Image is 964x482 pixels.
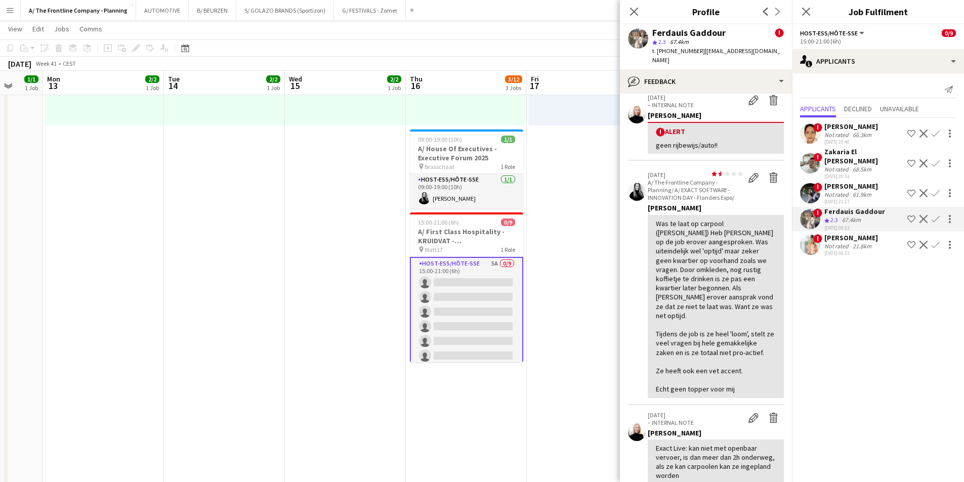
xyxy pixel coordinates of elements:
[501,218,515,226] span: 0/9
[851,242,873,250] div: 21.8km
[500,163,515,170] span: 1 Role
[425,246,443,253] span: Watt17
[54,24,69,33] span: Jobs
[824,233,878,242] div: [PERSON_NAME]
[824,139,878,145] div: [DATE] 20:40
[410,212,523,362] app-job-card: 15:00-21:00 (6h)0/9A/ First Class Hospitality - KRUIDVAT - Personeelsevents Watt171 RoleHost-ess/...
[652,28,726,37] div: Ferdauis Gaddour
[289,74,302,83] span: Wed
[851,131,873,139] div: 66.3km
[824,182,878,191] div: [PERSON_NAME]
[63,60,76,67] div: CEST
[656,141,776,150] div: geen rijbewijs/auto!!
[25,84,38,92] div: 1 Job
[824,207,885,216] div: Ferdauis Gaddour
[824,165,851,173] div: Not rated
[648,203,784,212] div: [PERSON_NAME]
[505,75,522,83] span: 3/12
[334,1,406,20] button: G/ FESTIVALS - Zomer
[824,191,851,198] div: Not rated
[824,131,851,139] div: Not rated
[75,22,106,35] a: Comms
[813,208,822,217] span: !
[652,47,705,55] span: t. [PHONE_NUMBER]
[4,22,26,35] a: View
[648,171,743,179] p: [DATE]
[33,60,59,67] span: Week 41
[942,29,956,37] span: 0/9
[775,28,784,37] span: !
[47,74,60,83] span: Mon
[189,1,236,20] button: B/ BEURZEN
[800,37,956,45] div: 15:00-21:00 (6h)
[648,411,743,419] p: [DATE]
[410,174,523,208] app-card-role: Host-ess/Hôte-sse1/109:00-19:00 (10h)[PERSON_NAME]
[418,136,462,143] span: 09:00-19:00 (10h)
[656,444,776,480] div: Exact Live: kan niet met openbaar vervoer, is dan meer dan 2h onderweg, als ze kan carpoolen kan ...
[824,250,878,256] div: [DATE] 00:57
[648,428,784,437] div: [PERSON_NAME]
[824,147,903,165] div: Zakaria El [PERSON_NAME]
[418,218,459,226] span: 15:00-21:00 (6h)
[813,183,822,192] span: !
[28,22,48,35] a: Edit
[50,22,73,35] a: Jobs
[800,29,858,37] span: Host-ess/Hôte-sse
[388,84,401,92] div: 1 Job
[531,74,539,83] span: Fri
[880,105,919,112] span: Unavailable
[236,1,334,20] button: S/ GOLAZO BRANDS (Sportizon)
[792,49,964,73] div: Applicants
[792,5,964,18] h3: Job Fulfilment
[648,94,743,101] p: [DATE]
[648,101,743,109] p: – INTERNAL NOTE
[800,105,836,112] span: Applicants
[840,216,863,225] div: 67.4km
[648,419,743,426] p: – INTERNAL NOTE
[79,24,102,33] span: Comms
[529,80,539,92] span: 17
[46,80,60,92] span: 13
[648,111,784,120] div: [PERSON_NAME]
[136,1,189,20] button: AUTOMOTIVE
[824,122,878,131] div: [PERSON_NAME]
[620,5,792,18] h3: Profile
[830,216,838,224] span: 2.3
[813,123,822,132] span: !
[824,198,878,205] div: [DATE] 21:17
[658,38,666,46] span: 2.3
[387,75,401,83] span: 2/2
[501,136,515,143] span: 1/1
[652,47,780,64] span: | [EMAIL_ADDRESS][DOMAIN_NAME]
[824,173,903,180] div: [DATE] 20:51
[8,59,31,69] div: [DATE]
[824,242,851,250] div: Not rated
[408,80,423,92] span: 16
[287,80,302,92] span: 15
[24,75,38,83] span: 1/1
[824,225,885,231] div: [DATE] 00:13
[506,84,522,92] div: 3 Jobs
[410,144,523,162] h3: A/ House Of Executives - Executive Forum 2025
[410,129,523,208] app-job-card: 09:00-19:00 (10h)1/1A/ House Of Executives - Executive Forum 2025 Brasschaat1 RoleHost-ess/Hôte-s...
[410,257,523,411] app-card-role: Host-ess/Hôte-sse5A0/915:00-21:00 (6h)
[844,105,872,112] span: Declined
[851,191,873,198] div: 61.9km
[410,74,423,83] span: Thu
[146,84,159,92] div: 1 Job
[267,84,280,92] div: 1 Job
[8,24,22,33] span: View
[851,165,873,173] div: 68.5km
[166,80,180,92] span: 14
[656,127,776,137] div: Alert
[668,38,691,46] span: 67.4km
[410,227,523,245] h3: A/ First Class Hospitality - KRUIDVAT - Personeelsevents
[800,29,866,37] button: Host-ess/Hôte-sse
[145,75,159,83] span: 2/2
[21,1,136,20] button: A/ The Frontline Company - Planning
[425,163,454,170] span: Brasschaat
[656,219,776,394] div: Was te laat op carpool ([PERSON_NAME]) Heb [PERSON_NAME] op de job erover aangesproken. Was uitei...
[266,75,280,83] span: 2/2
